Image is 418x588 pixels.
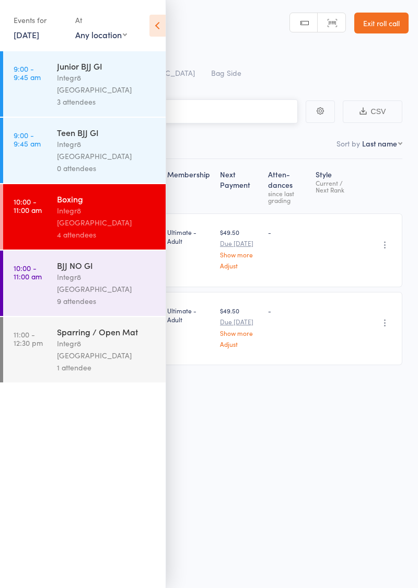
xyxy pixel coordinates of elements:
[14,197,42,214] time: 10:00 - 11:00 am
[3,51,166,117] a: 9:00 -9:45 amJunior BJJ GIIntegr8 [GEOGRAPHIC_DATA]3 attendees
[14,330,43,347] time: 11:00 - 12:30 pm
[14,264,42,280] time: 10:00 - 11:00 am
[75,29,127,40] div: Any location
[220,341,260,347] a: Adjust
[3,118,166,183] a: 9:00 -9:45 amTeen BJJ GIIntegr8 [GEOGRAPHIC_DATA]0 attendees
[354,13,409,33] a: Exit roll call
[57,295,157,307] div: 9 attendees
[14,131,41,148] time: 9:00 - 9:45 am
[220,240,260,247] small: Due [DATE]
[3,317,166,382] a: 11:00 -12:30 pmSparring / Open MatIntegr8 [GEOGRAPHIC_DATA]1 attendee
[311,164,364,209] div: Style
[163,164,216,209] div: Membership
[14,12,65,29] div: Events for
[57,259,157,271] div: BJJ NO GI
[220,330,260,336] a: Show more
[220,318,260,325] small: Due [DATE]
[14,29,39,40] a: [DATE]
[57,127,157,138] div: Teen BJJ GI
[268,306,307,315] div: -
[57,193,157,205] div: Boxing
[167,306,212,324] div: Ultimate - Adult
[268,228,307,236] div: -
[57,138,157,162] div: Integr8 [GEOGRAPHIC_DATA]
[3,251,166,316] a: 10:00 -11:00 amBJJ NO GIIntegr8 [GEOGRAPHIC_DATA]9 attendees
[268,190,307,203] div: since last grading
[167,228,212,245] div: Ultimate - Adult
[57,326,157,337] div: Sparring / Open Mat
[57,205,157,229] div: Integr8 [GEOGRAPHIC_DATA]
[211,67,241,78] span: Bag Side
[75,12,127,29] div: At
[316,179,360,193] div: Current / Next Rank
[336,138,360,149] label: Sort by
[220,262,260,269] a: Adjust
[57,337,157,361] div: Integr8 [GEOGRAPHIC_DATA]
[3,184,166,250] a: 10:00 -11:00 amBoxingIntegr8 [GEOGRAPHIC_DATA]4 attendees
[220,251,260,258] a: Show more
[57,72,157,96] div: Integr8 [GEOGRAPHIC_DATA]
[57,271,157,295] div: Integr8 [GEOGRAPHIC_DATA]
[57,60,157,72] div: Junior BJJ GI
[220,228,260,269] div: $49.50
[57,229,157,241] div: 4 attendees
[57,361,157,374] div: 1 attendee
[220,306,260,347] div: $49.50
[362,138,397,149] div: Last name
[14,64,41,81] time: 9:00 - 9:45 am
[57,96,157,108] div: 3 attendees
[264,164,311,209] div: Atten­dances
[343,100,402,123] button: CSV
[216,164,264,209] div: Next Payment
[57,162,157,174] div: 0 attendees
